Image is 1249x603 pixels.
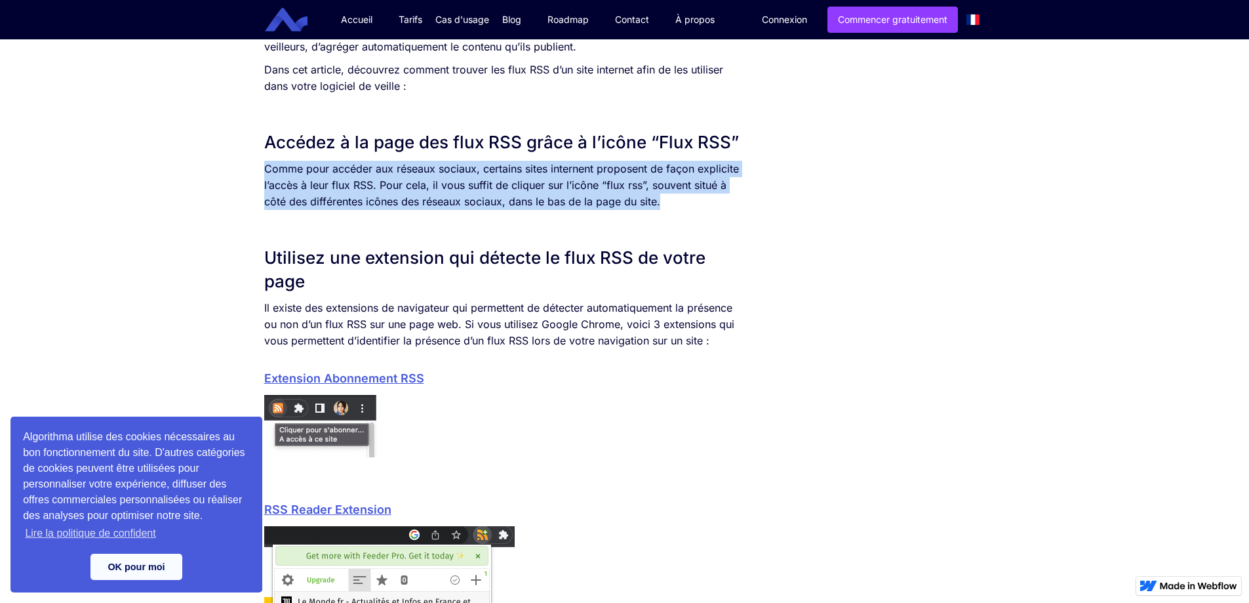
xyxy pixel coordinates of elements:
a: Extension Abonnement RSS [264,371,424,385]
div: Cas d'usage [435,13,489,26]
a: Commencer gratuitement [827,7,958,33]
img: Capture d’écran montrant l’extension Abonnement RSS [264,395,376,457]
h2: Accédez à la page des flux RSS grâce à l’icône “Flux RSS” [264,131,741,154]
div: cookieconsent [10,417,262,593]
p: Comme pour accéder aux réseaux sociaux, certains sites internent proposent de façon explicite l’a... [264,161,741,210]
span: Algorithma utilise des cookies nécessaires au bon fonctionnement du site. D'autres catégories de ... [23,429,250,543]
a: home [275,8,317,32]
img: Made in Webflow [1160,582,1237,590]
p: ‍ [264,101,741,117]
a: RSS Reader Extension [264,503,391,516]
p: ‍ [264,217,741,233]
p: Dans cet article, découvrez comment trouver les flux RSS d’un site internet afin de les utiliser ... [264,62,741,94]
a: Connexion [752,7,817,32]
p: Il existe des extensions de navigateur qui permettent de détecter automatiquement la présence ou ... [264,300,741,349]
h2: Utilisez une extension qui détecte le flux RSS de votre page [264,246,741,293]
p: ‍ [264,464,741,480]
a: learn more about cookies [23,524,158,543]
a: dismiss cookie message [90,554,182,580]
